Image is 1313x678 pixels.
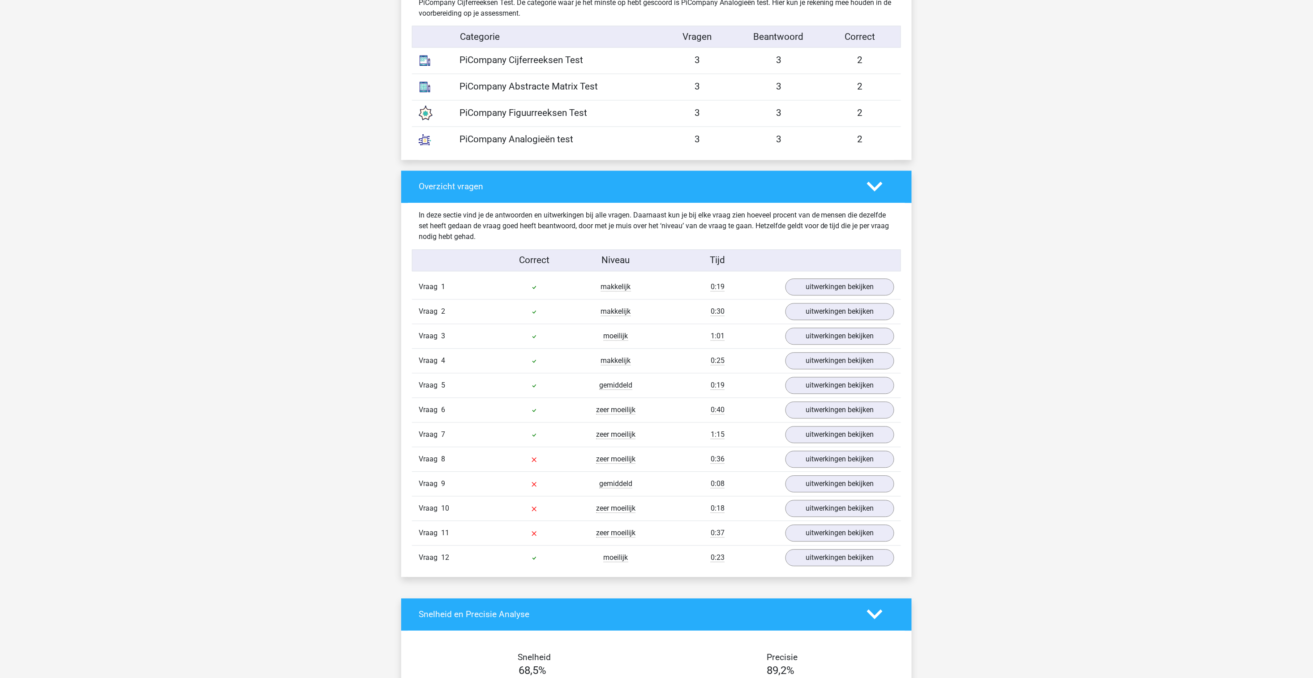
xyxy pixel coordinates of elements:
[711,504,725,513] span: 0:18
[419,553,441,563] span: Vraag
[419,182,854,192] h4: Overzicht vragen
[453,80,656,94] div: PiCompany Abstracte Matrix Test
[441,554,449,562] span: 12
[414,76,436,98] img: abstract_matrices.1a7a1577918d.svg
[820,54,901,68] div: 2
[419,454,441,465] span: Vraag
[441,307,445,316] span: 2
[519,665,546,677] span: 68,5%
[419,479,441,490] span: Vraag
[494,254,575,268] div: Correct
[441,455,445,464] span: 8
[820,133,901,147] div: 2
[711,381,725,390] span: 0:19
[711,554,725,563] span: 0:23
[441,357,445,365] span: 4
[441,504,449,513] span: 10
[785,402,894,419] a: uitwerkingen bekijken
[441,332,445,341] span: 3
[596,455,635,464] span: zeer moeilijk
[596,529,635,538] span: zeer moeilijk
[656,54,738,68] div: 3
[820,80,901,94] div: 2
[453,107,656,120] div: PiCompany Figuurreeksen Test
[419,528,441,539] span: Vraag
[599,381,632,390] span: gemiddeld
[656,107,738,120] div: 3
[667,652,898,663] h4: Precisie
[738,133,820,147] div: 3
[419,380,441,391] span: Vraag
[785,525,894,542] a: uitwerkingen bekijken
[767,665,794,677] span: 89,2%
[453,30,656,44] div: Categorie
[441,406,445,414] span: 6
[412,210,901,243] div: In deze sectie vind je de antwoorden en uitwerkingen bij alle vragen. Daarnaast kun je bij elke v...
[453,54,656,68] div: PiCompany Cijferreeksen Test
[711,283,725,292] span: 0:19
[441,480,445,488] span: 9
[419,331,441,342] span: Vraag
[441,529,449,537] span: 11
[738,30,820,44] div: Beantwoord
[441,381,445,390] span: 5
[785,476,894,493] a: uitwerkingen bekijken
[414,50,436,72] img: number_sequences.393b09ea44bb.svg
[785,279,894,296] a: uitwerkingen bekijken
[656,30,738,44] div: Vragen
[711,406,725,415] span: 0:40
[419,610,854,620] h4: Snelheid en Precisie Analyse
[819,30,901,44] div: Correct
[419,503,441,514] span: Vraag
[656,133,738,147] div: 3
[785,426,894,443] a: uitwerkingen bekijken
[785,500,894,517] a: uitwerkingen bekijken
[441,283,445,291] span: 1
[601,357,631,366] span: makkelijk
[711,480,725,489] span: 0:08
[596,431,635,439] span: zeer moeilijk
[738,80,820,94] div: 3
[419,307,441,317] span: Vraag
[785,303,894,320] a: uitwerkingen bekijken
[656,80,738,94] div: 3
[414,102,436,125] img: figure_sequences.119d9c38ed9f.svg
[711,357,725,366] span: 0:25
[711,307,725,316] span: 0:30
[738,107,820,120] div: 3
[419,652,650,663] h4: Snelheid
[711,431,725,439] span: 1:15
[419,430,441,440] span: Vraag
[419,356,441,367] span: Vraag
[820,107,901,120] div: 2
[601,283,631,292] span: makkelijk
[711,332,725,341] span: 1:01
[575,254,656,268] div: Niveau
[419,405,441,416] span: Vraag
[785,377,894,394] a: uitwerkingen bekijken
[419,282,441,293] span: Vraag
[711,455,725,464] span: 0:36
[656,254,779,268] div: Tijd
[738,54,820,68] div: 3
[785,451,894,468] a: uitwerkingen bekijken
[785,353,894,370] a: uitwerkingen bekijken
[711,529,725,538] span: 0:37
[453,133,656,147] div: PiCompany Analogieën test
[414,129,436,151] img: analogies.7686177dca09.svg
[604,554,628,563] span: moeilijk
[599,480,632,489] span: gemiddeld
[601,307,631,316] span: makkelijk
[785,550,894,567] a: uitwerkingen bekijken
[441,431,445,439] span: 7
[596,406,635,415] span: zeer moeilijk
[604,332,628,341] span: moeilijk
[785,328,894,345] a: uitwerkingen bekijken
[596,504,635,513] span: zeer moeilijk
